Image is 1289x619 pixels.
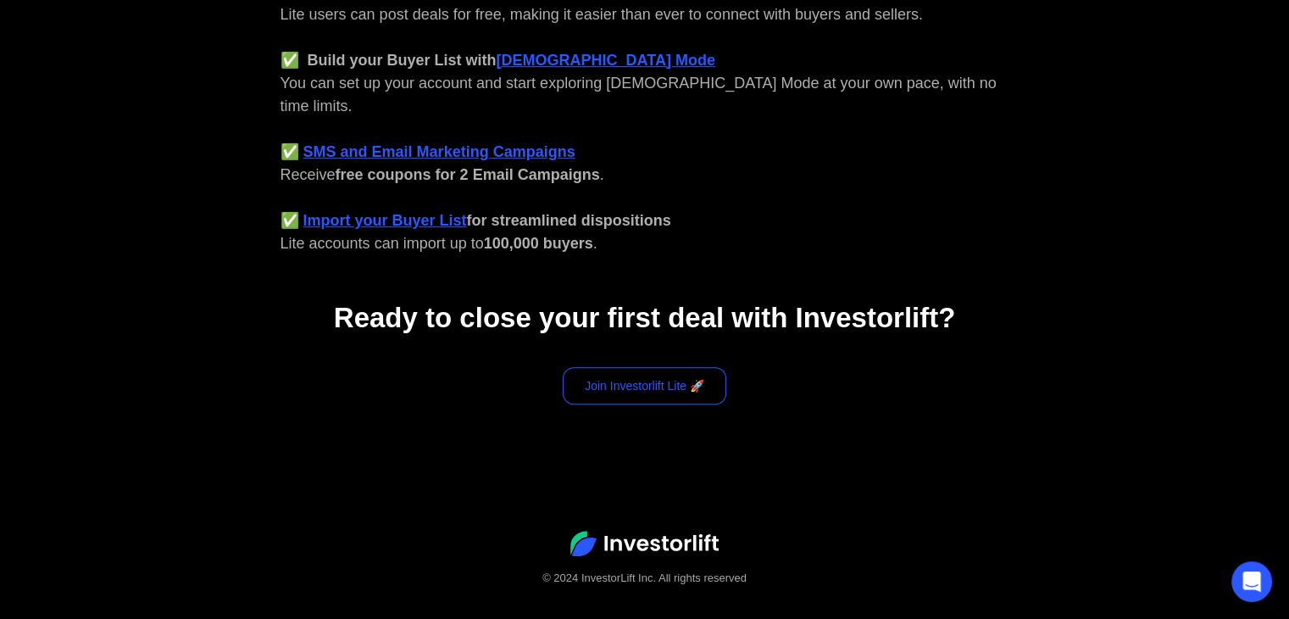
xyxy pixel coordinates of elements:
div: © 2024 InvestorLift Inc. All rights reserved [34,570,1255,587]
strong: ✅ Build your Buyer List with [281,52,497,69]
strong: 100,000 buyers [484,235,593,252]
a: Join Investorlift Lite 🚀 [563,367,726,404]
a: Import your Buyer List [303,212,467,229]
strong: ✅ [281,143,299,160]
strong: free coupons for 2 Email Campaigns [336,166,600,183]
strong: for streamlined dispositions [467,212,671,229]
a: [DEMOGRAPHIC_DATA] Mode [497,52,715,69]
div: Open Intercom Messenger [1231,561,1272,602]
strong: Ready to close your first deal with Investorlift? [334,302,955,333]
strong: ✅ [281,212,299,229]
a: SMS and Email Marketing Campaigns [303,143,575,160]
